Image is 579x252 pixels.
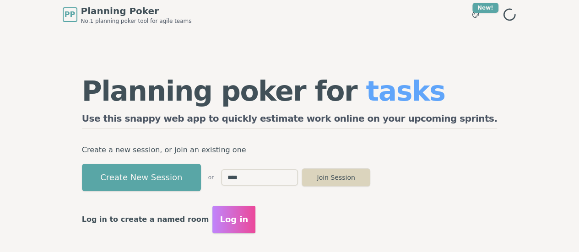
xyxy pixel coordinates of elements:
a: PPPlanning PokerNo.1 planning poker tool for agile teams [63,5,192,25]
button: Join Session [302,168,370,187]
span: or [208,174,214,181]
p: Create a new session, or join an existing one [82,144,498,156]
h2: Use this snappy web app to quickly estimate work online on your upcoming sprints. [82,112,498,129]
p: Log in to create a named room [82,213,209,226]
button: Create New Session [82,164,201,191]
span: No.1 planning poker tool for agile teams [81,17,192,25]
div: New! [472,3,498,13]
button: New! [467,6,484,23]
span: tasks [366,75,445,107]
span: PP [65,9,75,20]
span: Planning Poker [81,5,192,17]
button: Log in [212,206,255,233]
span: Log in [220,213,248,226]
h1: Planning poker for [82,77,498,105]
